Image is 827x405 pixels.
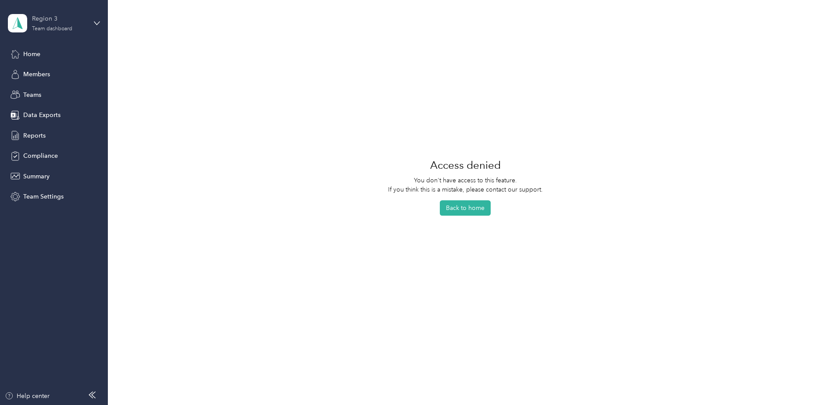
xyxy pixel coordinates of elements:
[430,155,501,176] h1: Access denied
[23,192,64,201] span: Team Settings
[23,110,61,120] span: Data Exports
[388,176,543,194] p: You don't have access to this feature. If you think this is a mistake, please contact our support.
[23,131,46,140] span: Reports
[23,70,50,79] span: Members
[23,172,50,181] span: Summary
[32,26,72,32] div: Team dashboard
[778,356,827,405] iframe: Everlance-gr Chat Button Frame
[440,200,491,216] button: Back to home
[23,90,41,99] span: Teams
[5,391,50,401] button: Help center
[23,50,40,59] span: Home
[32,14,87,23] div: Region 3
[23,151,58,160] span: Compliance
